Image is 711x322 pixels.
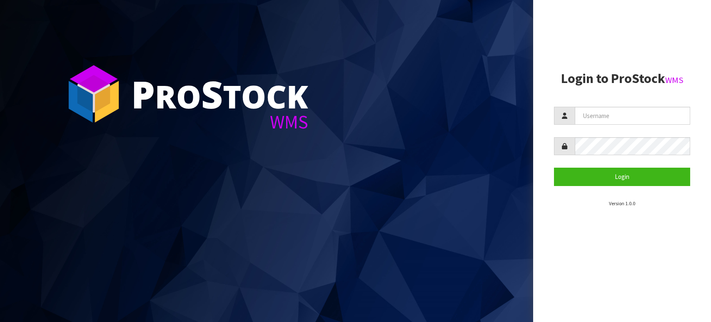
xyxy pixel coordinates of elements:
h2: Login to ProStock [554,71,690,86]
small: WMS [665,75,684,86]
button: Login [554,168,690,186]
div: WMS [131,113,308,131]
span: P [131,68,155,119]
img: ProStock Cube [62,63,125,125]
small: Version 1.0.0 [609,200,635,206]
div: ro tock [131,75,308,113]
span: S [201,68,223,119]
input: Username [575,107,690,125]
